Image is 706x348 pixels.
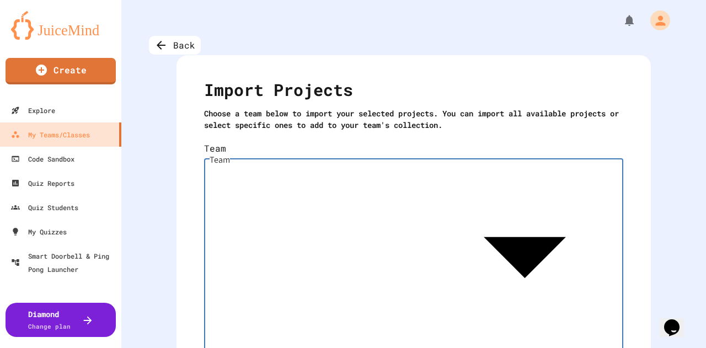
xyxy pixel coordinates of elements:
[11,128,90,141] div: My Teams/Classes
[204,108,623,131] div: Choose a team below to import your selected projects. You can import all available projects or se...
[6,58,116,84] a: Create
[11,152,74,165] div: Code Sandbox
[11,176,74,190] div: Quiz Reports
[602,11,639,30] div: My Notifications
[660,304,695,337] iframe: chat widget
[149,36,201,55] div: Back
[11,104,55,117] div: Explore
[11,201,78,214] div: Quiz Students
[639,8,673,33] div: My Account
[28,308,71,331] div: Diamond
[28,322,71,330] span: Change plan
[204,77,623,108] div: Import Projects
[11,11,110,40] img: logo-orange.svg
[204,142,623,155] label: Team
[11,249,117,276] div: Smart Doorbell & Ping Pong Launcher
[11,225,67,238] div: My Quizzes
